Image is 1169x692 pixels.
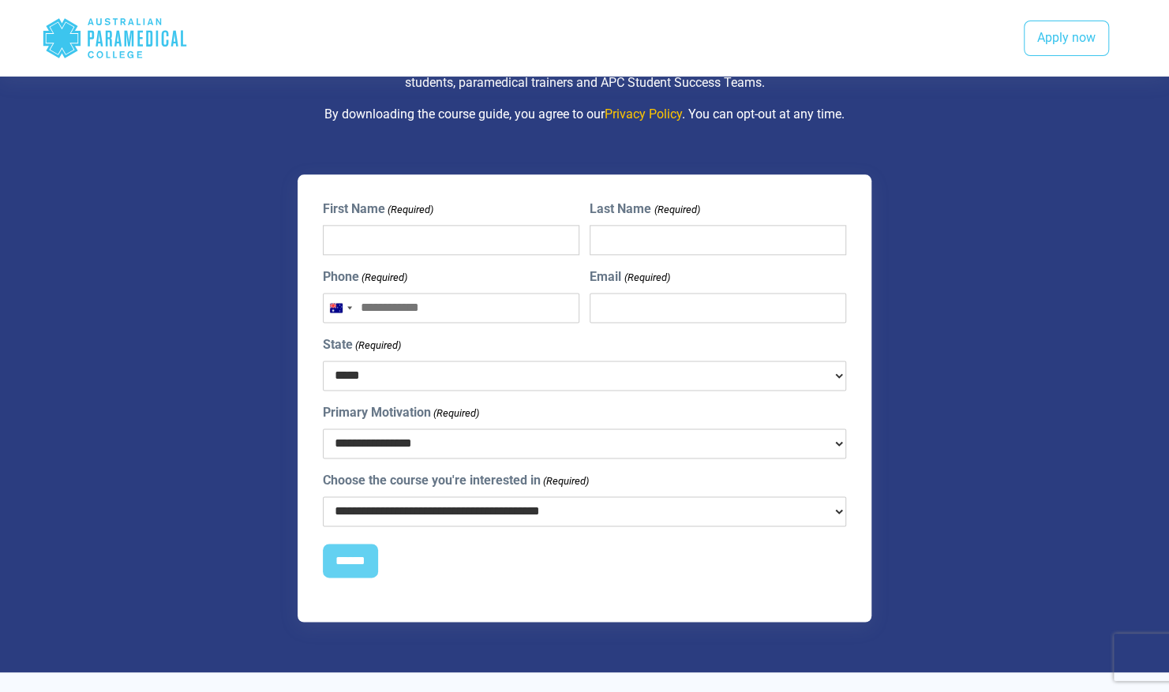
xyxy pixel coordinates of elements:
[1024,21,1109,57] a: Apply now
[590,200,699,219] label: Last Name
[42,13,188,64] div: Australian Paramedical College
[653,202,700,218] span: (Required)
[386,202,433,218] span: (Required)
[354,338,401,353] span: (Required)
[323,267,407,286] label: Phone
[123,105,1047,124] p: By downloading the course guide, you agree to our . You can opt-out at any time.
[605,107,682,122] a: Privacy Policy
[324,294,357,322] button: Selected country
[323,200,433,219] label: First Name
[432,406,479,421] span: (Required)
[623,270,670,286] span: (Required)
[323,471,589,490] label: Choose the course you're interested in
[323,403,479,422] label: Primary Motivation
[323,335,401,354] label: State
[360,270,407,286] span: (Required)
[590,267,669,286] label: Email
[541,473,589,489] span: (Required)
